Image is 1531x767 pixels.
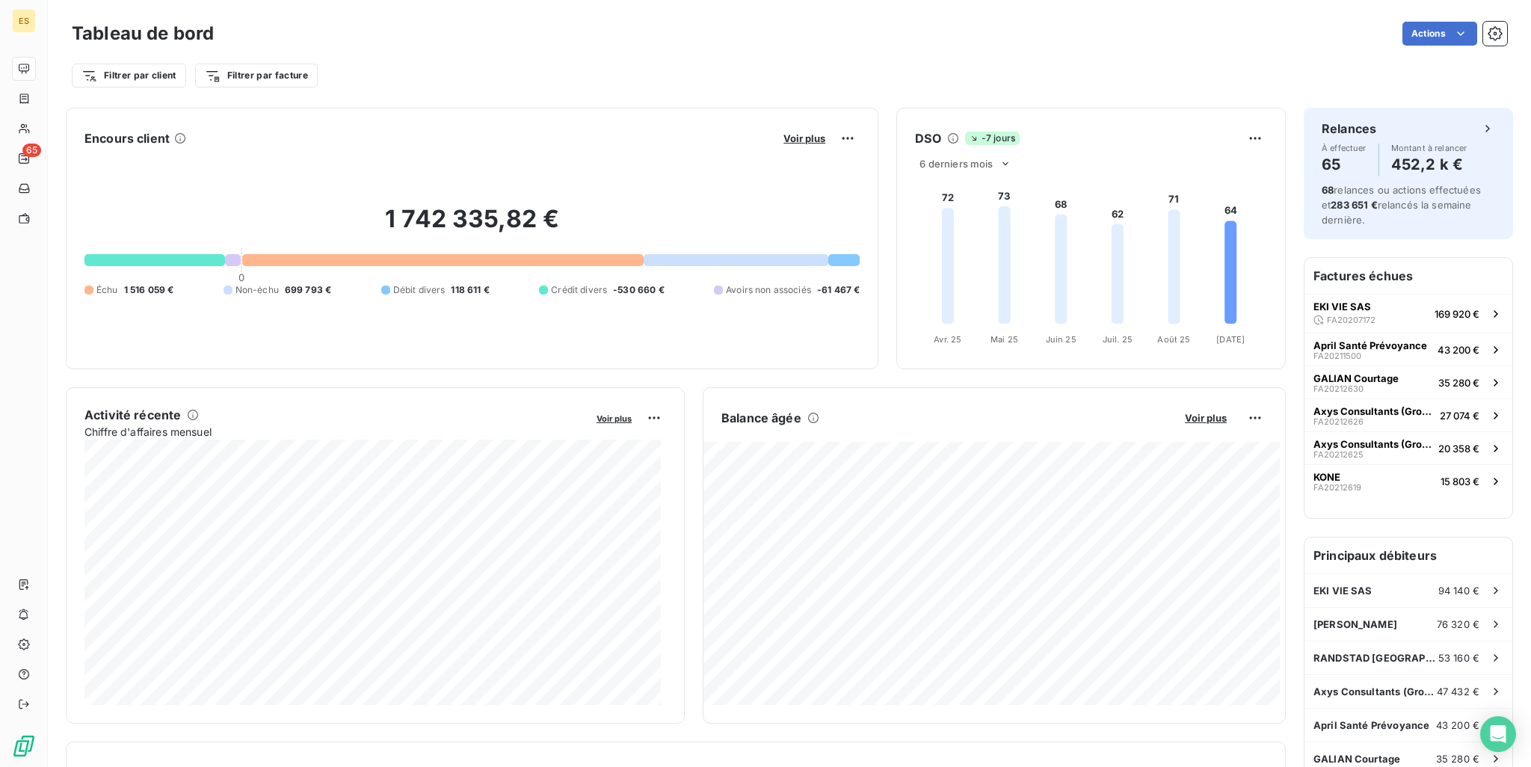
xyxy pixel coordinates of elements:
[919,158,993,170] span: 6 derniers mois
[1438,443,1479,455] span: 20 358 €
[1304,431,1512,464] button: Axys Consultants (Groupe Volkswagen FranFA2021262520 358 €
[1438,344,1479,356] span: 43 200 €
[1437,686,1479,697] span: 47 432 €
[84,424,586,440] span: Chiffre d'affaires mensuel
[1313,405,1434,417] span: Axys Consultants (Groupe Volkswagen Fran
[1313,618,1397,630] span: [PERSON_NAME]
[1313,450,1364,459] span: FA20212625
[1313,339,1427,351] span: April Santé Prévoyance
[1313,652,1438,664] span: RANDSTAD [GEOGRAPHIC_DATA]
[779,132,830,145] button: Voir plus
[1158,334,1191,345] tspan: Août 25
[721,409,801,427] h6: Balance âgée
[1441,475,1479,487] span: 15 803 €
[1322,153,1367,176] h4: 65
[1436,753,1479,765] span: 35 280 €
[1480,716,1516,752] div: Open Intercom Messenger
[1313,483,1361,492] span: FA20212619
[1046,334,1076,345] tspan: Juin 25
[1180,411,1231,425] button: Voir plus
[934,334,962,345] tspan: Avr. 25
[72,20,214,47] h3: Tableau de bord
[1103,334,1133,345] tspan: Juil. 25
[1402,22,1477,46] button: Actions
[1313,372,1399,384] span: GALIAN Courtage
[1185,412,1227,424] span: Voir plus
[1313,417,1364,426] span: FA20212626
[1313,351,1361,360] span: FA20211500
[1322,184,1334,196] span: 68
[1313,384,1364,393] span: FA20212630
[1331,199,1377,211] span: 283 651 €
[1313,753,1400,765] span: GALIAN Courtage
[393,283,446,297] span: Débit divers
[124,283,174,297] span: 1 516 059 €
[613,283,665,297] span: -530 660 €
[1217,334,1245,345] tspan: [DATE]
[726,283,811,297] span: Avoirs non associés
[1304,258,1512,294] h6: Factures échues
[22,144,41,157] span: 65
[991,334,1018,345] tspan: Mai 25
[238,271,244,283] span: 0
[1327,315,1376,324] span: FA20207172
[1435,308,1479,320] span: 169 920 €
[285,283,331,297] span: 699 793 €
[1322,120,1376,138] h6: Relances
[1313,686,1437,697] span: Axys Consultants (Groupe Volkswagen Fran
[1437,618,1479,630] span: 76 320 €
[1313,719,1429,731] span: April Santé Prévoyance
[1313,471,1340,483] span: KONE
[817,283,860,297] span: -61 467 €
[84,406,181,424] h6: Activité récente
[1391,144,1467,153] span: Montant à relancer
[84,204,860,249] h2: 1 742 335,82 €
[1304,537,1512,573] h6: Principaux débiteurs
[1304,464,1512,497] button: KONEFA2021261915 803 €
[915,129,940,147] h6: DSO
[551,283,607,297] span: Crédit divers
[1304,333,1512,366] button: April Santé PrévoyanceFA2021150043 200 €
[592,411,636,425] button: Voir plus
[1322,184,1481,226] span: relances ou actions effectuées et relancés la semaine dernière.
[1304,366,1512,398] button: GALIAN CourtageFA2021263035 280 €
[1391,153,1467,176] h4: 452,2 k €
[783,132,825,144] span: Voir plus
[1438,377,1479,389] span: 35 280 €
[72,64,186,87] button: Filtrer par client
[12,9,36,33] div: ES
[235,283,279,297] span: Non-échu
[965,132,1020,145] span: -7 jours
[1304,294,1512,333] button: EKI VIE SASFA20207172169 920 €
[1322,144,1367,153] span: À effectuer
[1440,410,1479,422] span: 27 074 €
[12,734,36,758] img: Logo LeanPay
[84,129,170,147] h6: Encours client
[1313,301,1371,312] span: EKI VIE SAS
[1304,398,1512,431] button: Axys Consultants (Groupe Volkswagen FranFA2021262627 074 €
[195,64,318,87] button: Filtrer par facture
[1438,652,1479,664] span: 53 160 €
[1313,585,1373,597] span: EKI VIE SAS
[451,283,489,297] span: 118 611 €
[1313,438,1432,450] span: Axys Consultants (Groupe Volkswagen Fran
[96,283,118,297] span: Échu
[597,413,632,424] span: Voir plus
[1438,585,1479,597] span: 94 140 €
[1436,719,1479,731] span: 43 200 €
